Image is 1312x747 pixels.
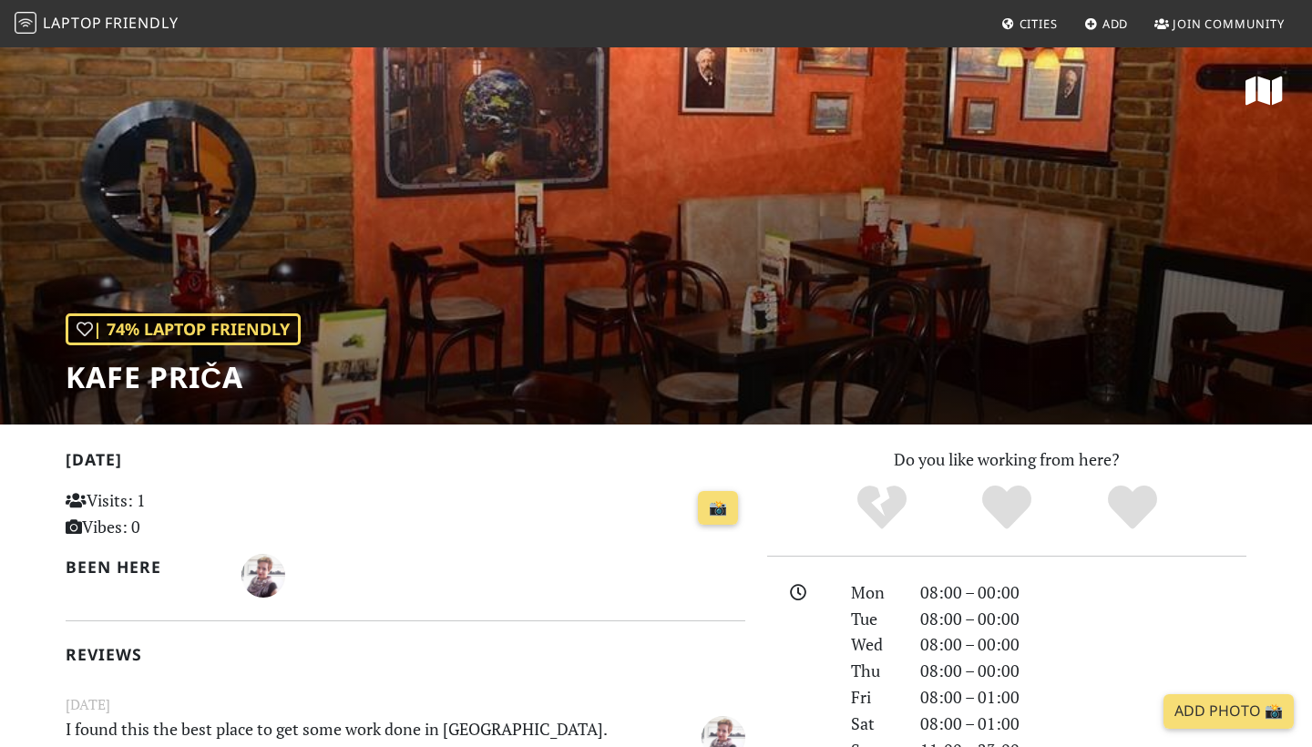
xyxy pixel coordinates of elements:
[909,684,1257,711] div: 08:00 – 01:00
[840,684,909,711] div: Fri
[1173,15,1285,32] span: Join Community
[994,7,1065,40] a: Cities
[241,554,285,598] img: 1349-thewayofa.jpg
[1163,694,1294,729] a: Add Photo 📸
[15,12,36,34] img: LaptopFriendly
[840,658,909,684] div: Thu
[840,606,909,632] div: Tue
[241,563,285,585] span: Thewayofa
[909,711,1257,737] div: 08:00 – 01:00
[66,313,301,345] div: | 74% Laptop Friendly
[105,13,178,33] span: Friendly
[909,658,1257,684] div: 08:00 – 00:00
[15,8,179,40] a: LaptopFriendly LaptopFriendly
[702,724,745,746] span: Thewayofa
[944,483,1070,533] div: Yes
[66,645,745,664] h2: Reviews
[66,558,220,577] h2: Been here
[840,579,909,606] div: Mon
[819,483,945,533] div: No
[909,631,1257,658] div: 08:00 – 00:00
[767,446,1246,473] p: Do you like working from here?
[840,631,909,658] div: Wed
[1020,15,1058,32] span: Cities
[66,487,278,540] p: Visits: 1 Vibes: 0
[55,693,756,716] small: [DATE]
[43,13,102,33] span: Laptop
[698,491,738,526] a: 📸
[66,450,745,476] h2: [DATE]
[1147,7,1292,40] a: Join Community
[66,360,301,394] h1: Kafe Priča
[1102,15,1129,32] span: Add
[1077,7,1136,40] a: Add
[909,579,1257,606] div: 08:00 – 00:00
[909,606,1257,632] div: 08:00 – 00:00
[840,711,909,737] div: Sat
[1070,483,1195,533] div: Definitely!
